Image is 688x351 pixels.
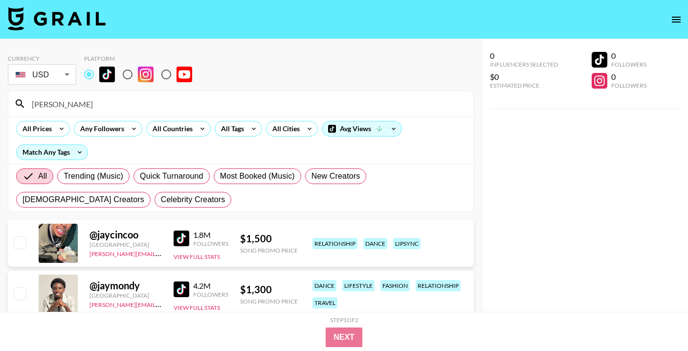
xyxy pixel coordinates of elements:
div: [GEOGRAPHIC_DATA] [89,292,162,299]
span: New Creators [311,170,360,182]
a: [PERSON_NAME][EMAIL_ADDRESS][DOMAIN_NAME] [89,299,234,308]
div: [GEOGRAPHIC_DATA] [89,241,162,248]
div: fashion [380,280,410,291]
div: $ 1,500 [240,233,298,245]
button: Next [326,328,362,347]
div: 0 [611,72,646,82]
div: All Prices [17,121,54,136]
div: Followers [193,291,228,298]
div: Step 1 of 2 [330,316,358,324]
button: View Full Stats [174,304,220,311]
img: Instagram [138,67,154,82]
div: 0 [490,51,558,61]
div: 1.8M [193,230,228,240]
div: lipsync [393,238,421,249]
span: Trending (Music) [64,170,123,182]
span: All [38,170,47,182]
div: dance [312,280,336,291]
div: relationship [312,238,357,249]
img: YouTube [177,67,192,82]
img: TikTok [174,281,189,297]
div: dance [363,238,387,249]
div: All Tags [215,121,246,136]
div: Song Promo Price [240,247,298,254]
span: Most Booked (Music) [220,170,295,182]
div: Song Promo Price [240,298,298,305]
div: Any Followers [74,121,126,136]
div: All Countries [147,121,195,136]
img: TikTok [174,231,189,246]
div: @ jaymondy [89,280,162,292]
div: relationship [416,280,461,291]
div: Platform [84,55,200,62]
button: View Full Stats [174,253,220,260]
div: Influencers Selected [490,61,558,68]
input: Search by User Name [26,96,467,112]
div: All Cities [266,121,302,136]
div: Estimated Price [490,82,558,89]
div: lifestyle [342,280,375,291]
img: TikTok [99,67,115,82]
img: Grail Talent [8,7,106,30]
div: @ jaycincoo [89,229,162,241]
div: travel [312,297,337,308]
div: Followers [193,240,228,247]
div: Currency [8,55,76,62]
a: [PERSON_NAME][EMAIL_ADDRESS][DOMAIN_NAME] [89,248,234,257]
button: open drawer [666,10,686,29]
div: 4.2M [193,281,228,291]
div: $0 [490,72,558,82]
span: Quick Turnaround [140,170,203,182]
span: Celebrity Creators [161,194,225,206]
div: Match Any Tags [17,145,88,160]
div: Avg Views [322,121,401,136]
div: 0 [611,51,646,61]
div: $ 1,300 [240,283,298,296]
span: [DEMOGRAPHIC_DATA] Creators [22,194,144,206]
div: Followers [611,82,646,89]
div: USD [10,66,74,83]
div: Followers [611,61,646,68]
